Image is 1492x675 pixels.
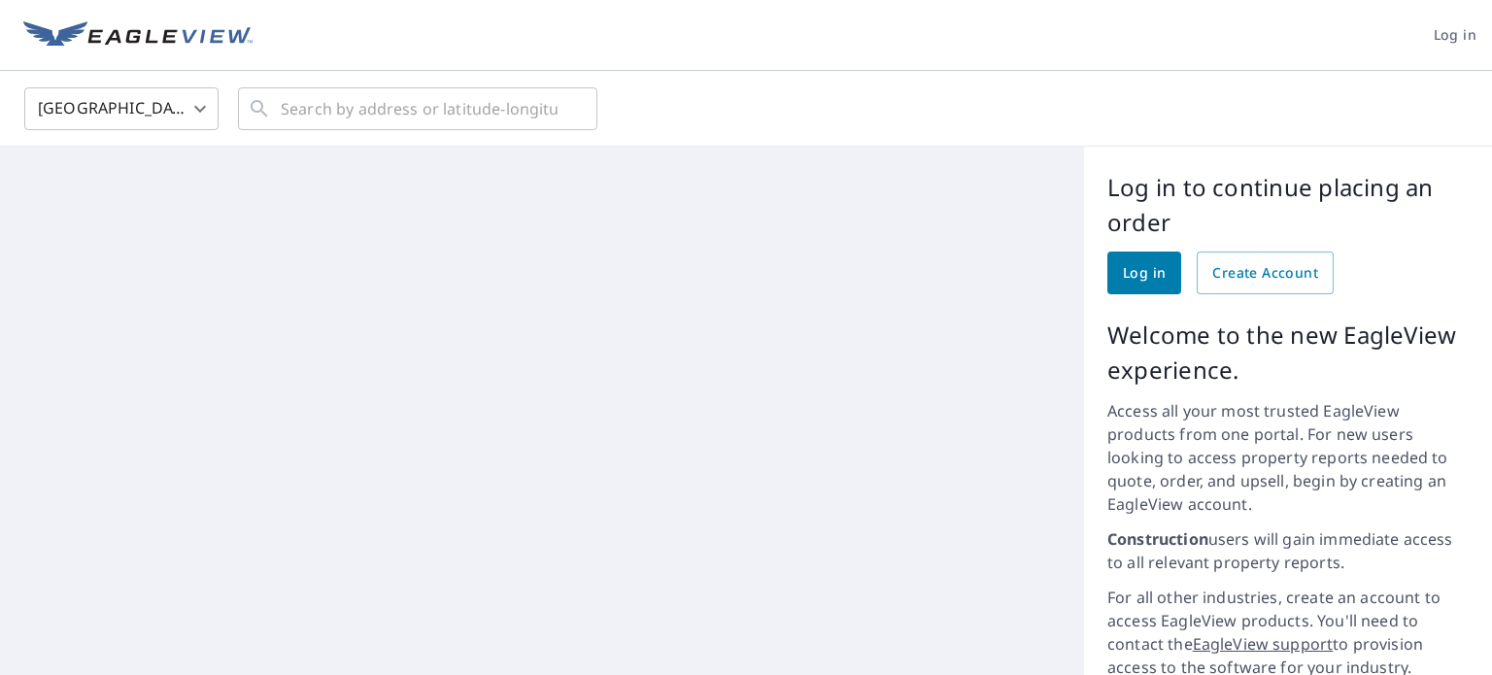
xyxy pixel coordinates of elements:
[1197,252,1334,294] a: Create Account
[1123,261,1166,286] span: Log in
[1107,318,1469,388] p: Welcome to the new EagleView experience.
[1107,170,1469,240] p: Log in to continue placing an order
[1193,633,1334,655] a: EagleView support
[1434,23,1476,48] span: Log in
[1212,261,1318,286] span: Create Account
[1107,528,1208,550] strong: Construction
[24,82,219,136] div: [GEOGRAPHIC_DATA]
[281,82,558,136] input: Search by address or latitude-longitude
[1107,399,1469,516] p: Access all your most trusted EagleView products from one portal. For new users looking to access ...
[1107,527,1469,574] p: users will gain immediate access to all relevant property reports.
[23,21,253,51] img: EV Logo
[1107,252,1181,294] a: Log in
